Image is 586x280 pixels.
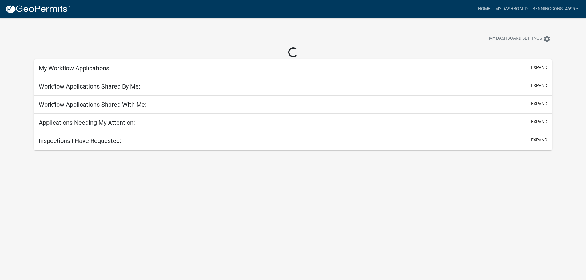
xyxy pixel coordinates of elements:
[531,82,547,89] button: expand
[543,35,551,42] i: settings
[531,101,547,107] button: expand
[531,137,547,143] button: expand
[39,137,121,144] h5: Inspections I Have Requested:
[531,119,547,125] button: expand
[489,35,542,42] span: My Dashboard Settings
[531,64,547,71] button: expand
[484,33,556,45] button: My Dashboard Settingssettings
[493,3,530,15] a: My Dashboard
[476,3,493,15] a: Home
[39,119,135,126] h5: Applications Needing My Attention:
[39,101,146,108] h5: Workflow Applications Shared With Me:
[39,65,111,72] h5: My Workflow Applications:
[39,83,140,90] h5: Workflow Applications Shared By Me:
[530,3,581,15] a: BenningConst4695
